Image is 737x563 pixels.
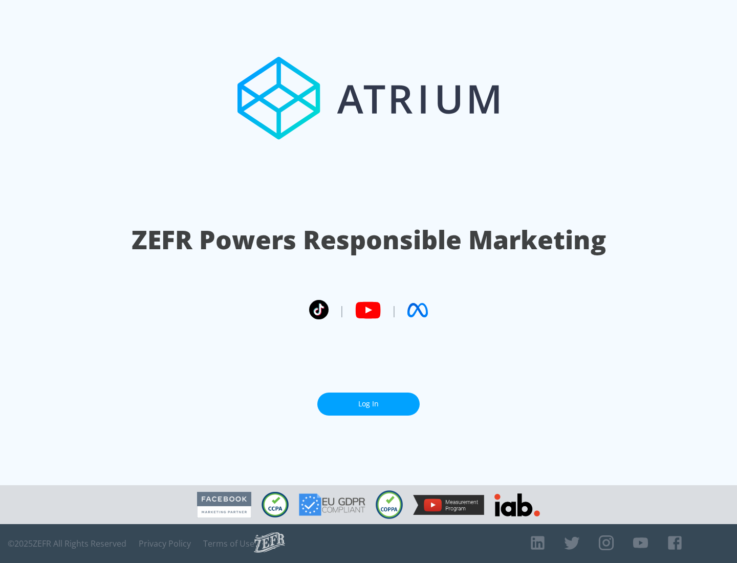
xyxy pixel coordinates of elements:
img: COPPA Compliant [376,490,403,519]
span: | [391,302,397,318]
img: YouTube Measurement Program [413,495,484,515]
a: Terms of Use [203,538,254,549]
img: GDPR Compliant [299,493,365,516]
img: CCPA Compliant [262,492,289,517]
h1: ZEFR Powers Responsible Marketing [132,222,606,257]
span: | [339,302,345,318]
a: Log In [317,393,420,416]
span: © 2025 ZEFR All Rights Reserved [8,538,126,549]
img: IAB [494,493,540,516]
img: Facebook Marketing Partner [197,492,251,518]
a: Privacy Policy [139,538,191,549]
